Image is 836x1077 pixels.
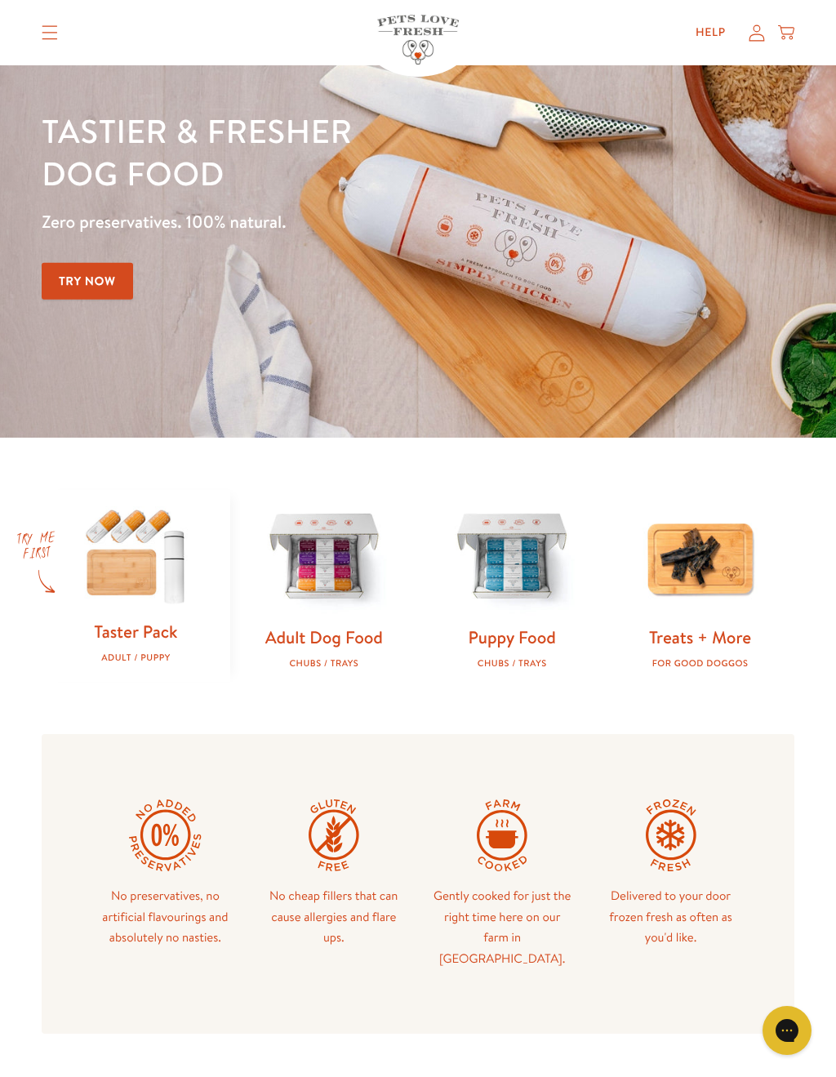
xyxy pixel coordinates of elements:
[265,625,383,649] a: Adult Dog Food
[444,658,580,669] div: Chubs / Trays
[683,16,739,49] a: Help
[29,12,71,53] summary: Translation missing: en.sections.header.menu
[42,109,543,194] h1: Tastier & fresher dog food
[42,207,543,237] p: Zero preservatives. 100% natural.
[632,658,767,669] div: For good doggos
[431,885,573,968] p: Gently cooked for just the right time here on our farm in [GEOGRAPHIC_DATA].
[42,263,133,300] a: Try Now
[377,15,459,65] img: Pets Love Fresh
[649,625,751,649] a: Treats + More
[68,652,203,663] div: Adult / Puppy
[469,625,556,649] a: Puppy Food
[599,885,741,948] p: Delivered to your door frozen fresh as often as you'd like.
[263,885,405,948] p: No cheap fillers that can cause allergies and flare ups.
[754,1000,820,1061] iframe: Gorgias live chat messenger
[94,620,177,643] a: Taster Pack
[256,658,392,669] div: Chubs / Trays
[94,885,236,948] p: No preservatives, no artificial flavourings and absolutely no nasties.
